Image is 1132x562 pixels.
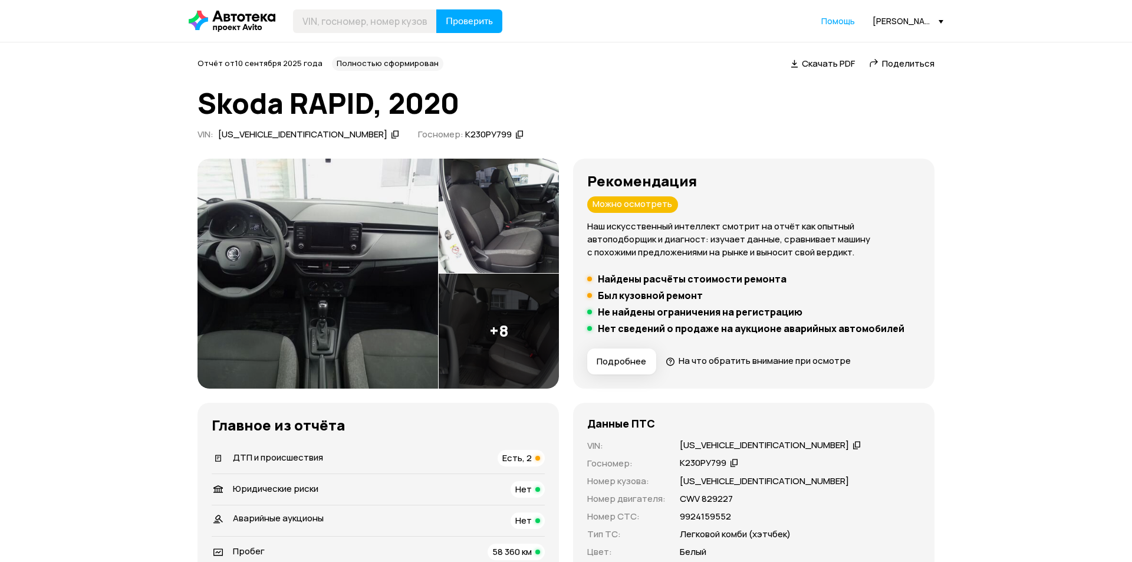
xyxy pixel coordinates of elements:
p: Номер двигателя : [587,492,666,505]
span: Поделиться [882,57,934,70]
p: Легковой комби (хэтчбек) [680,528,791,541]
button: Подробнее [587,349,656,374]
a: На что обратить внимание при осмотре [666,354,851,367]
span: Юридические риски [233,482,318,495]
span: Скачать PDF [802,57,855,70]
div: Полностью сформирован [332,57,443,71]
h3: Рекомендация [587,173,920,189]
span: Проверить [446,17,493,26]
div: [US_VEHICLE_IDENTIFICATION_NUMBER] [680,439,849,452]
h4: Данные ПТС [587,417,655,430]
p: Тип ТС : [587,528,666,541]
h5: Найдены расчёты стоимости ремонта [598,273,787,285]
p: Госномер : [587,457,666,470]
p: Цвет : [587,545,666,558]
span: VIN : [198,128,213,140]
div: К230РУ799 [465,129,512,141]
span: Нет [515,483,532,495]
a: Поделиться [869,57,934,70]
span: ДТП и происшествия [233,451,323,464]
span: Подробнее [597,356,646,367]
p: 9924159552 [680,510,731,523]
div: [PERSON_NAME][EMAIL_ADDRESS][DOMAIN_NAME] [873,15,943,27]
p: Номер СТС : [587,510,666,523]
p: [US_VEHICLE_IDENTIFICATION_NUMBER] [680,475,849,488]
a: Скачать PDF [791,57,855,70]
h5: Нет сведений о продаже на аукционе аварийных автомобилей [598,323,904,334]
span: Госномер: [418,128,463,140]
p: Белый [680,545,706,558]
p: Номер кузова : [587,475,666,488]
span: Пробег [233,545,265,557]
span: Есть, 2 [502,452,532,464]
div: Можно осмотреть [587,196,678,213]
button: Проверить [436,9,502,33]
p: VIN : [587,439,666,452]
div: [US_VEHICLE_IDENTIFICATION_NUMBER] [218,129,387,141]
span: 58 360 км [492,545,532,558]
h5: Не найдены ограничения на регистрацию [598,306,802,318]
input: VIN, госномер, номер кузова [293,9,437,33]
span: Нет [515,514,532,527]
span: Отчёт от 10 сентября 2025 года [198,58,323,68]
span: Аварийные аукционы [233,512,324,524]
p: СWV 829227 [680,492,733,505]
a: Помощь [821,15,855,27]
p: Наш искусственный интеллект смотрит на отчёт как опытный автоподборщик и диагност: изучает данные... [587,220,920,259]
div: К230РУ799 [680,457,726,469]
h1: Skoda RAPID, 2020 [198,87,934,119]
h5: Был кузовной ремонт [598,290,703,301]
span: На что обратить внимание при осмотре [679,354,851,367]
h3: Главное из отчёта [212,417,545,433]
